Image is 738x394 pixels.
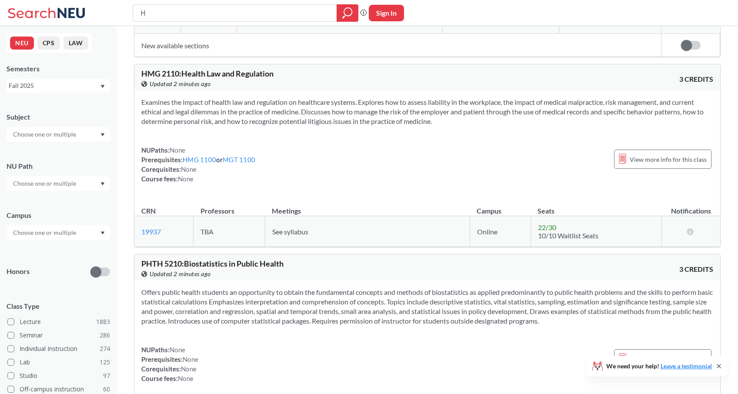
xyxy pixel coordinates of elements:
span: PHTH 5210 : Biostatistics in Public Health [141,259,284,268]
span: 10/10 Waitlist Seats [538,231,598,240]
span: View more info for this class [630,354,707,364]
td: New available sections [134,34,661,57]
td: Online [470,216,531,247]
div: NUPaths: Prerequisites: or Corequisites: Course fees: [141,145,255,184]
button: Sign In [369,5,404,21]
td: TBA [194,216,265,247]
button: LAW [63,37,88,50]
span: 60 [103,384,110,394]
span: Class Type [7,301,110,311]
span: 97 [103,371,110,381]
div: Dropdown arrow [7,176,110,191]
div: CRN [141,206,156,216]
span: View more info for this class [630,154,707,165]
span: 3 CREDITS [679,74,713,84]
span: None [178,175,194,183]
span: HMG 2110 : Health Law and Regulation [141,69,274,78]
div: Dropdown arrow [7,225,110,240]
button: CPS [37,37,60,50]
span: Updated 2 minutes ago [150,79,211,89]
span: None [181,165,197,173]
label: Individual Instruction [7,343,110,354]
div: Dropdown arrow [7,127,110,142]
svg: magnifying glass [342,7,353,19]
label: Lab [7,357,110,368]
label: Lecture [7,316,110,327]
div: magnifying glass [337,4,358,22]
span: None [181,365,197,373]
span: 3 CREDITS [679,264,713,274]
svg: Dropdown arrow [100,182,105,186]
span: Updated 2 minutes ago [150,269,211,279]
div: NU Path [7,161,110,171]
div: Subject [7,112,110,122]
span: We need your help! [606,363,712,369]
div: Fall 2025 [9,81,100,90]
label: Studio [7,370,110,381]
div: Fall 2025Dropdown arrow [7,79,110,93]
section: Offers public health students an opportunity to obtain the fundamental concepts and methods of bi... [141,287,713,326]
input: Choose one or multiple [9,227,82,238]
svg: Dropdown arrow [100,231,105,235]
label: Seminar [7,330,110,341]
th: Meetings [265,197,470,216]
svg: Dropdown arrow [100,85,105,88]
span: 286 [100,331,110,340]
span: None [178,374,194,382]
span: 125 [100,357,110,367]
span: 22 / 30 [538,223,556,231]
th: Professors [194,197,265,216]
button: NEU [10,37,34,50]
div: Semesters [7,64,110,73]
span: See syllabus [272,227,308,236]
a: MGT 1100 [223,156,255,164]
a: HMG 1100 [183,156,216,164]
span: None [170,346,185,354]
span: 1883 [96,317,110,327]
th: Notifications [661,197,720,216]
a: 19937 [141,227,161,236]
span: None [170,146,185,154]
div: NUPaths: Prerequisites: Corequisites: Course fees: [141,345,198,383]
th: Campus [470,197,531,216]
span: 274 [100,344,110,354]
p: Honors [7,267,30,277]
input: Choose one or multiple [9,129,82,140]
input: Choose one or multiple [9,178,82,189]
span: None [183,355,198,363]
a: Leave a testimonial [661,362,712,370]
th: Seats [531,197,661,216]
div: Campus [7,210,110,220]
section: Examines the impact of health law and regulation on healthcare systems. Explores how to assess li... [141,97,713,126]
svg: Dropdown arrow [100,133,105,137]
input: Class, professor, course number, "phrase" [140,6,331,20]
